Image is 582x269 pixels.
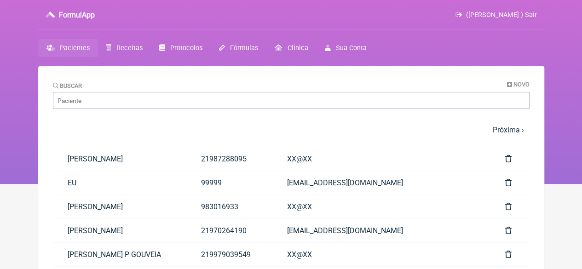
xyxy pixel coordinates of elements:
[186,219,272,242] a: 21970264190
[170,44,202,52] span: Protocolos
[116,44,143,52] span: Receitas
[186,147,272,171] a: 21987288095
[466,11,537,19] span: ([PERSON_NAME] ) Sair
[53,195,186,218] a: [PERSON_NAME]
[186,195,272,218] a: 983016933
[513,81,530,88] span: Novo
[272,243,490,266] a: XX@XX
[272,195,490,218] a: XX@XX
[53,219,186,242] a: [PERSON_NAME]
[186,243,272,266] a: 219979039549
[272,171,490,195] a: [EMAIL_ADDRESS][DOMAIN_NAME]
[287,44,308,52] span: Clínica
[53,243,186,266] a: [PERSON_NAME] P GOUVEIA
[493,126,524,134] a: Próxima ›
[266,39,316,57] a: Clínica
[151,39,211,57] a: Protocolos
[272,219,490,242] a: [EMAIL_ADDRESS][DOMAIN_NAME]
[507,81,530,88] a: Novo
[98,39,151,57] a: Receitas
[186,171,272,195] a: 99999
[316,39,375,57] a: Sua Conta
[38,39,98,57] a: Pacientes
[230,44,258,52] span: Fórmulas
[53,92,530,109] input: Paciente
[60,44,90,52] span: Pacientes
[272,147,490,171] a: XX@XX
[211,39,266,57] a: Fórmulas
[53,171,186,195] a: EU
[59,11,95,19] h3: FormulApp
[53,82,82,89] label: Buscar
[53,147,186,171] a: [PERSON_NAME]
[53,120,530,140] nav: pager
[455,11,536,19] a: ([PERSON_NAME] ) Sair
[336,44,367,52] span: Sua Conta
